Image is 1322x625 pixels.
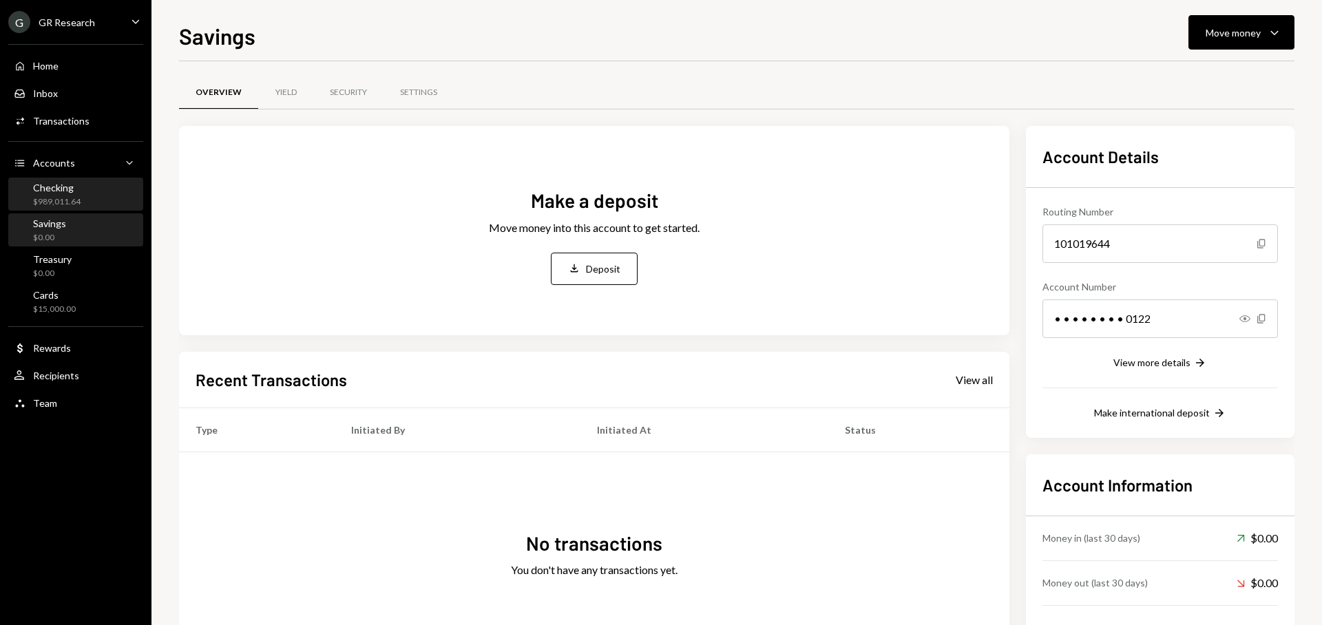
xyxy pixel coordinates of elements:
[8,363,143,388] a: Recipients
[33,196,81,208] div: $989,011.64
[511,562,678,578] div: You don't have any transactions yet.
[1042,474,1278,496] h2: Account Information
[33,342,71,354] div: Rewards
[196,368,347,391] h2: Recent Transactions
[1094,406,1226,421] button: Make international deposit
[400,87,437,98] div: Settings
[1042,279,1278,294] div: Account Number
[33,232,66,244] div: $0.00
[8,108,143,133] a: Transactions
[39,17,95,28] div: GR Research
[956,373,993,387] div: View all
[33,268,72,279] div: $0.00
[1206,25,1261,40] div: Move money
[33,304,76,315] div: $15,000.00
[1042,575,1148,590] div: Money out (last 30 days)
[1042,299,1278,338] div: • • • • • • • • 0122
[33,289,76,301] div: Cards
[335,407,580,452] th: Initiated By
[956,372,993,387] a: View all
[33,253,72,265] div: Treasury
[33,60,59,72] div: Home
[1042,531,1140,545] div: Money in (last 30 days)
[384,75,454,110] a: Settings
[33,115,90,127] div: Transactions
[8,81,143,105] a: Inbox
[196,87,242,98] div: Overview
[179,75,258,110] a: Overview
[1188,15,1294,50] button: Move money
[179,22,255,50] h1: Savings
[313,75,384,110] a: Security
[586,262,620,276] div: Deposit
[1113,356,1207,371] button: View more details
[1113,357,1190,368] div: View more details
[1094,407,1210,419] div: Make international deposit
[8,390,143,415] a: Team
[551,253,638,285] button: Deposit
[526,530,662,557] div: No transactions
[33,397,57,409] div: Team
[8,11,30,33] div: G
[330,87,367,98] div: Security
[1042,145,1278,168] h2: Account Details
[1042,204,1278,219] div: Routing Number
[8,53,143,78] a: Home
[8,285,143,318] a: Cards$15,000.00
[8,213,143,246] a: Savings$0.00
[8,335,143,360] a: Rewards
[1042,224,1278,263] div: 101019644
[33,87,58,99] div: Inbox
[1237,575,1278,591] div: $0.00
[33,182,81,193] div: Checking
[531,187,658,214] div: Make a deposit
[8,150,143,175] a: Accounts
[33,370,79,381] div: Recipients
[179,407,335,452] th: Type
[275,87,297,98] div: Yield
[8,178,143,211] a: Checking$989,011.64
[33,157,75,169] div: Accounts
[33,218,66,229] div: Savings
[828,407,1009,452] th: Status
[8,249,143,282] a: Treasury$0.00
[258,75,313,110] a: Yield
[1237,530,1278,547] div: $0.00
[489,220,700,236] div: Move money into this account to get started.
[580,407,828,452] th: Initiated At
